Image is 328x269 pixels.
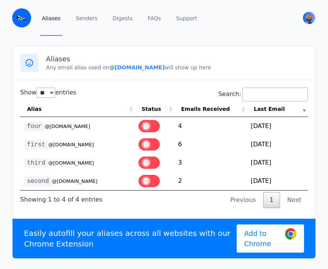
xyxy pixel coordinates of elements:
[48,142,94,147] small: @[DOMAIN_NAME]
[247,154,308,172] td: [DATE]
[174,117,247,135] td: 4
[24,122,45,131] code: four
[247,117,308,135] td: [DATE]
[247,101,308,117] th: Last Email: activate to sort column ascending
[24,158,48,168] code: third
[45,123,90,129] small: @[DOMAIN_NAME]
[302,11,316,25] button: User menu
[174,135,247,154] td: 6
[46,64,308,71] p: Any email alias used on will show up here
[20,89,76,96] label: Show entries
[12,8,31,27] img: Email Monster
[281,192,308,208] a: Next
[24,140,48,150] code: first
[303,12,315,24] img: dovefirh's Avatar
[24,228,237,249] p: Easily autofill your aliases across all websites with our Chrome Extension
[218,90,308,98] label: Search:
[48,160,94,166] small: @[DOMAIN_NAME]
[20,101,135,117] th: Alias: activate to sort column ascending
[174,172,247,190] td: 2
[20,191,102,204] div: Showing 1 to 4 of 4 entries
[247,172,308,190] td: [DATE]
[52,178,98,184] small: @[DOMAIN_NAME]
[46,54,308,64] h3: Aliases
[109,64,164,70] b: @[DOMAIN_NAME]
[174,154,247,172] td: 3
[37,88,55,98] select: Showentries
[24,176,52,186] code: second
[263,192,280,208] a: 1
[285,228,296,240] img: Google Chrome Logo
[247,135,308,154] td: [DATE]
[244,228,279,249] span: Add to Chrome
[224,192,263,208] a: Previous
[174,101,247,117] th: Emails Received: activate to sort column ascending
[242,88,308,101] input: Search:
[135,101,174,117] th: Status: activate to sort column ascending
[237,224,304,253] a: Add to Chrome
